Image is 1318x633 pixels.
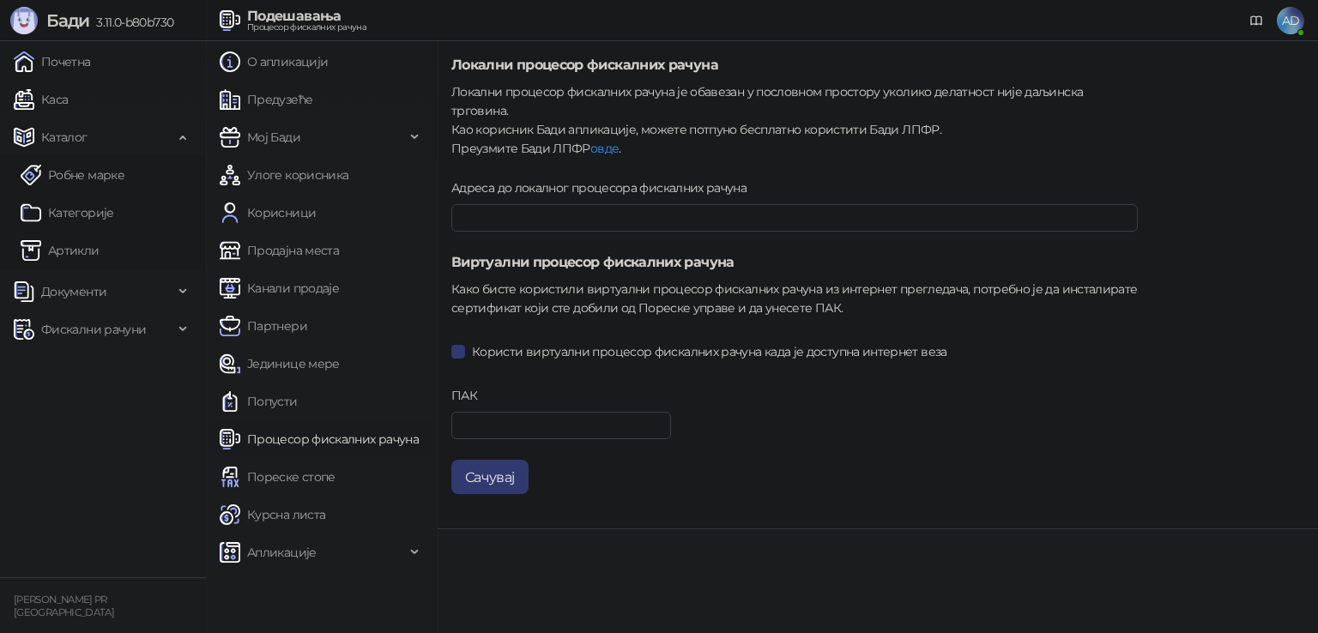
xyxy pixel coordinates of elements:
a: Попусти [220,384,298,419]
a: Пореске стопе [220,460,336,494]
h5: Виртуални процесор фискалних рачуна [451,252,1138,273]
a: Јединице мере [220,347,340,381]
button: Сачувај [451,460,529,494]
a: Корисници [220,196,316,230]
span: Фискални рачуни [41,312,146,347]
div: Процесор фискалних рачуна [247,23,366,32]
img: Artikli [21,240,41,261]
a: Каса [14,82,68,117]
input: ПАК [451,412,671,439]
a: Документација [1242,7,1270,34]
span: Користи виртуални процесор фискалних рачуна када је доступна интернет веза [465,342,954,361]
a: Партнери [220,309,307,343]
a: Продајна места [220,233,339,268]
a: Улоге корисника [220,158,348,192]
a: ArtikliАртикли [21,233,100,268]
span: Документи [41,274,106,309]
span: Каталог [41,120,88,154]
img: Logo [10,7,38,34]
a: Категорије [21,196,114,230]
div: Локални процесор фискалних рачуна је обавезан у пословном простору уколико делатност није даљинск... [451,82,1138,158]
span: Мој Бади [247,120,300,154]
input: Адреса до локалног процесора фискалних рачуна [451,204,1138,232]
span: Бади [46,10,89,31]
a: Почетна [14,45,91,79]
small: [PERSON_NAME] PR [GEOGRAPHIC_DATA] [14,594,114,618]
a: Канали продаје [220,271,339,305]
div: Како бисте користили виртуални процесор фискалних рачуна из интернет прегледача, потребно је да и... [451,280,1138,317]
span: 3.11.0-b80b730 [89,15,173,30]
a: овде [590,141,619,156]
label: ПАК [451,386,487,405]
div: Подешавања [247,9,366,23]
a: Робне марке [21,158,124,192]
a: Курсна листа [220,497,325,532]
span: AD [1277,7,1304,34]
label: Адреса до локалног процесора фискалних рачуна [451,178,758,197]
span: Апликације [247,535,317,570]
a: Процесор фискалних рачуна [220,422,419,456]
a: О апликацији [220,45,328,79]
h5: Локални процесор фискалних рачуна [451,55,1138,75]
a: Предузеће [220,82,312,117]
